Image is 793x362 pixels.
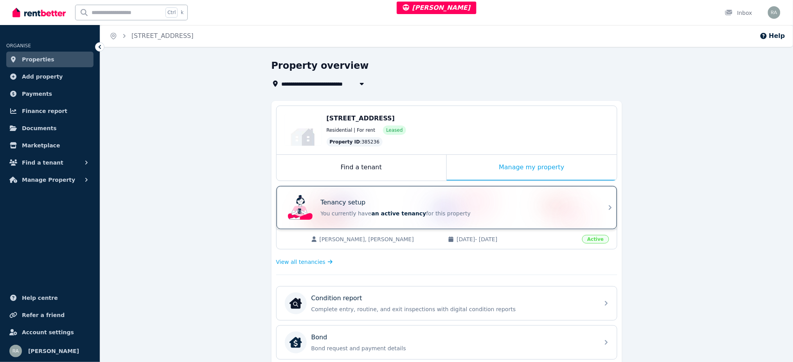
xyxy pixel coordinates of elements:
p: Complete entry, routine, and exit inspections with digital condition reports [311,305,595,313]
span: Payments [22,89,52,99]
p: Condition report [311,294,362,303]
a: [STREET_ADDRESS] [131,32,194,39]
a: Help centre [6,290,94,306]
p: You currently have for this property [321,210,595,217]
span: Finance report [22,106,67,116]
a: Condition reportCondition reportComplete entry, routine, and exit inspections with digital condit... [277,287,617,320]
img: Bond [290,336,302,349]
span: k [181,9,183,16]
img: Condition report [290,297,302,310]
img: Rochelle Alvarez [768,6,780,19]
button: Find a tenant [6,155,94,170]
span: Help centre [22,293,58,303]
a: BondBondBond request and payment details [277,326,617,359]
p: Tenancy setup [321,198,366,207]
span: Account settings [22,328,74,337]
span: Marketplace [22,141,60,150]
button: Manage Property [6,172,94,188]
img: Tenancy setup [288,195,313,220]
span: Ctrl [165,7,178,18]
span: Add property [22,72,63,81]
span: [DATE] - [DATE] [457,235,577,243]
span: [PERSON_NAME] [403,4,471,11]
span: Residential | For rent [327,127,376,133]
a: Properties [6,52,94,67]
h1: Property overview [272,59,369,72]
div: Manage my property [447,155,617,181]
div: : 385236 [327,137,383,147]
a: Documents [6,120,94,136]
span: Documents [22,124,57,133]
span: Active [582,235,609,244]
span: Properties [22,55,54,64]
nav: Breadcrumb [100,25,203,47]
div: Find a tenant [277,155,446,181]
span: [STREET_ADDRESS] [327,115,395,122]
button: Help [760,31,785,41]
a: View all tenancies [276,258,333,266]
div: Inbox [725,9,752,17]
span: ORGANISE [6,43,31,48]
span: Manage Property [22,175,75,185]
a: Marketplace [6,138,94,153]
a: Finance report [6,103,94,119]
span: [PERSON_NAME] [28,346,79,356]
a: Tenancy setupTenancy setupYou currently havean active tenancyfor this property [277,186,617,229]
span: Refer a friend [22,310,65,320]
span: Leased [386,127,403,133]
span: View all tenancies [276,258,325,266]
a: Add property [6,69,94,84]
span: Find a tenant [22,158,63,167]
a: Refer a friend [6,307,94,323]
p: Bond [311,333,327,342]
a: Account settings [6,324,94,340]
img: Rochelle Alvarez [9,345,22,357]
a: Payments [6,86,94,102]
span: Property ID [330,139,360,145]
span: [PERSON_NAME], [PERSON_NAME] [320,235,441,243]
span: an active tenancy [372,210,426,217]
p: Bond request and payment details [311,344,595,352]
img: RentBetter [13,7,66,18]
